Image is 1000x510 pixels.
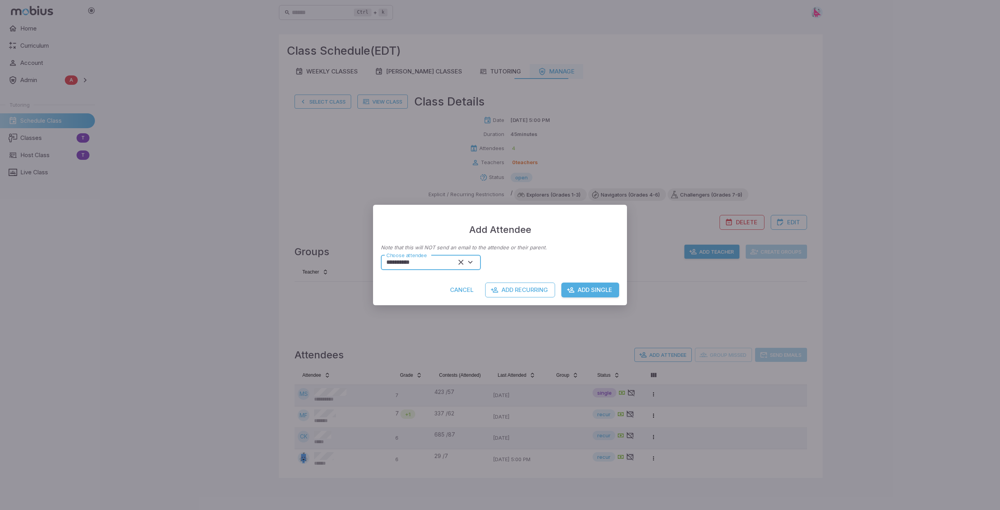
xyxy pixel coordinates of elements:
button: Add Recurring [485,283,555,297]
button: Cancel [445,283,479,297]
p: Note that this will NOT send an email to the attendee or their parent. [381,244,619,252]
h2: Add Attendee [373,205,627,244]
label: Choose attendee [386,252,427,259]
button: Open [465,257,475,267]
button: Clear [456,257,466,267]
button: Add Single [561,283,619,297]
